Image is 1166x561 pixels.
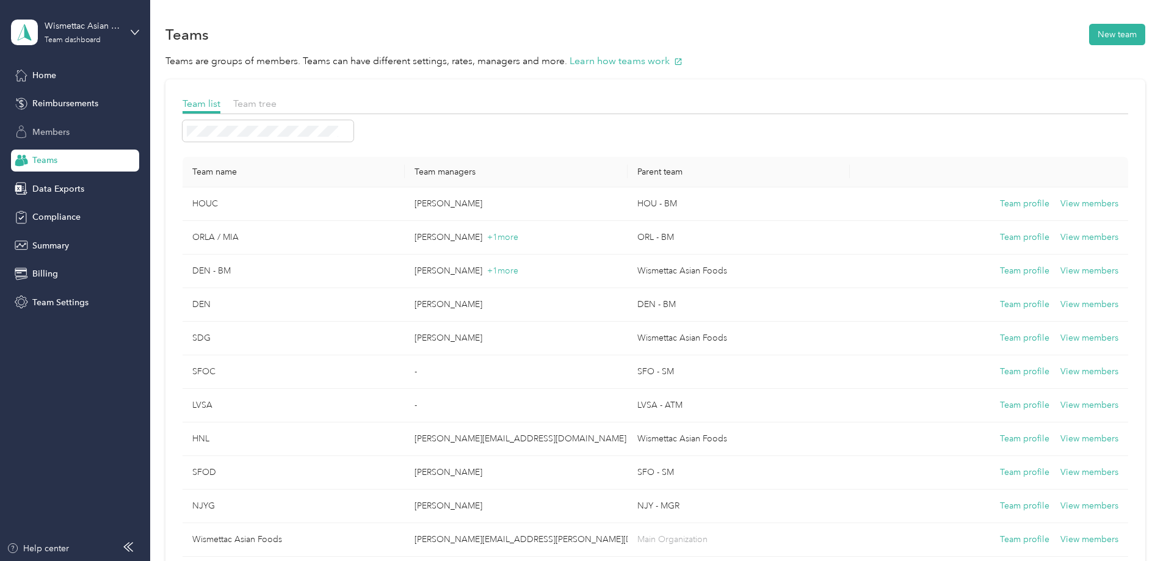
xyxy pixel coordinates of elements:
td: ORLA / MIA [183,221,405,255]
td: LVSA [183,389,405,422]
td: NJY - MGR [628,490,850,523]
td: SFOC [183,355,405,389]
td: DEN - BM [183,255,405,288]
button: View members [1060,331,1118,345]
span: Summary [32,239,69,252]
td: SFO - SM [628,355,850,389]
td: HOU - BM [628,187,850,221]
button: View members [1060,533,1118,546]
td: SFO - SM [628,456,850,490]
button: View members [1060,466,1118,479]
span: Teams [32,154,57,167]
p: Main Organization [637,533,840,546]
td: - [405,355,627,389]
span: Compliance [32,211,81,223]
button: New team [1089,24,1145,45]
button: Team profile [1000,466,1049,479]
span: + 1 more [487,232,518,242]
button: Team profile [1000,399,1049,412]
button: Team profile [1000,432,1049,446]
button: View members [1060,264,1118,278]
td: Main Organization [628,523,850,557]
span: - [415,400,417,410]
td: SFOD [183,456,405,490]
td: Wismettac Asian Foods [628,322,850,355]
p: [PERSON_NAME] [415,331,617,345]
th: Team name [183,157,405,187]
button: Team profile [1000,331,1049,345]
iframe: Everlance-gr Chat Button Frame [1098,493,1166,561]
button: Team profile [1000,533,1049,546]
button: Team profile [1000,365,1049,378]
button: View members [1060,298,1118,311]
td: NJYG [183,490,405,523]
td: Wismettac Asian Foods [628,255,850,288]
button: Learn how teams work [570,54,683,69]
p: Teams are groups of members. Teams can have different settings, rates, managers and more. [165,54,1145,69]
span: Team tree [233,98,277,109]
button: Team profile [1000,231,1049,244]
th: Team managers [405,157,627,187]
span: Billing [32,267,58,280]
td: - [405,389,627,422]
button: Help center [7,542,69,555]
p: [PERSON_NAME][EMAIL_ADDRESS][DOMAIN_NAME] [415,432,617,446]
h1: Teams [165,28,209,41]
button: Team profile [1000,499,1049,513]
button: View members [1060,197,1118,211]
p: [PERSON_NAME] [415,197,617,211]
p: [PERSON_NAME][EMAIL_ADDRESS][PERSON_NAME][DOMAIN_NAME] [415,533,617,546]
button: View members [1060,399,1118,412]
span: - [415,366,417,377]
td: ORL - BM [628,221,850,255]
button: View members [1060,432,1118,446]
td: HNL [183,422,405,456]
div: Wismettac Asian Foods [45,20,121,32]
td: Wismettac Asian Foods [628,422,850,456]
span: Members [32,126,70,139]
button: View members [1060,231,1118,244]
p: [PERSON_NAME] [415,499,617,513]
td: HOUC [183,187,405,221]
p: [PERSON_NAME] [415,264,617,278]
span: Reimbursements [32,97,98,110]
td: LVSA - ATM [628,389,850,422]
td: DEN - BM [628,288,850,322]
td: Wismettac Asian Foods [183,523,405,557]
p: [PERSON_NAME] [415,231,617,244]
th: Parent team [628,157,850,187]
span: Team Settings [32,296,89,309]
button: View members [1060,365,1118,378]
span: Team list [183,98,220,109]
td: SDG [183,322,405,355]
td: DEN [183,288,405,322]
button: Team profile [1000,298,1049,311]
span: Data Exports [32,183,84,195]
button: Team profile [1000,197,1049,211]
span: + 1 more [487,266,518,276]
span: Home [32,69,56,82]
p: [PERSON_NAME] [415,466,617,479]
p: [PERSON_NAME] [415,298,617,311]
div: Team dashboard [45,37,101,44]
button: View members [1060,499,1118,513]
button: Team profile [1000,264,1049,278]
